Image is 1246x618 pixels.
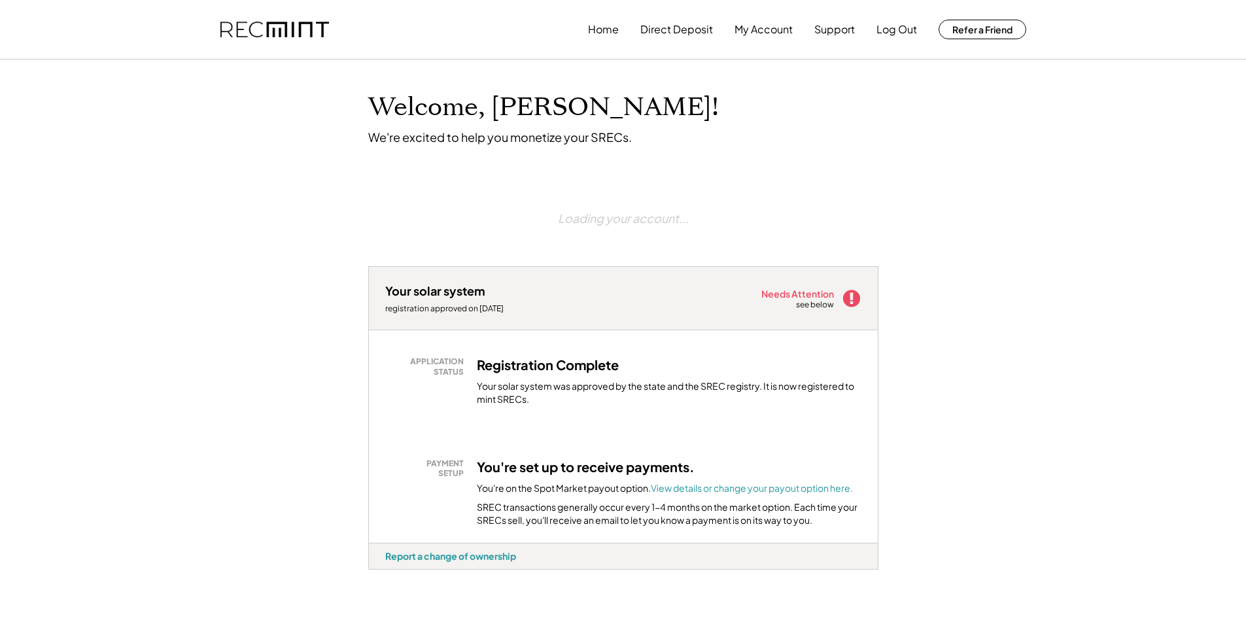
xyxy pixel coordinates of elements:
button: Support [814,16,855,43]
div: Your solar system [385,283,485,298]
div: SREC transactions generally occur every 1-4 months on the market option. Each time your SRECs sel... [477,501,861,526]
a: View details or change your payout option here. [651,482,853,494]
div: We're excited to help you monetize your SRECs. [368,129,632,145]
div: Your solar system was approved by the state and the SREC registry. It is now registered to mint S... [477,380,861,405]
div: othxhrce - [368,570,387,575]
button: My Account [735,16,793,43]
button: Log Out [876,16,917,43]
div: You're on the Spot Market payout option. [477,482,853,495]
h3: Registration Complete [477,356,619,373]
div: Report a change of ownership [385,550,516,562]
div: APPLICATION STATUS [392,356,464,377]
button: Home [588,16,619,43]
img: recmint-logotype%403x.png [220,22,329,38]
h1: Welcome, [PERSON_NAME]! [368,92,719,123]
h3: You're set up to receive payments. [477,458,695,475]
div: PAYMENT SETUP [392,458,464,479]
button: Direct Deposit [640,16,713,43]
div: registration approved on [DATE] [385,303,516,314]
div: see below [796,300,835,311]
div: Loading your account... [558,177,689,259]
div: Needs Attention [761,289,835,298]
button: Refer a Friend [939,20,1026,39]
